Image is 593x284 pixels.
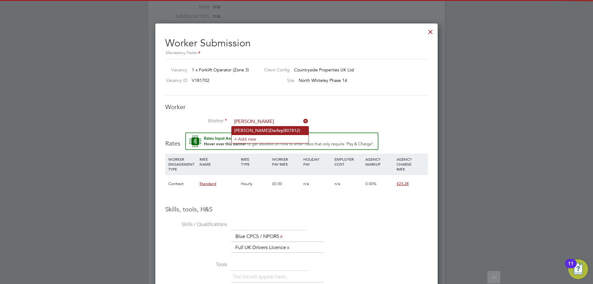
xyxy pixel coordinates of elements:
[271,154,302,170] div: WORKER PAY RATE
[233,232,286,241] li: Blue CPCS / NPORS
[364,154,395,170] div: AGENCY MARKUP
[200,181,216,186] span: Standard
[294,67,354,73] span: Countryside Properties UK Ltd
[163,67,187,73] label: Vacancy
[334,181,340,186] span: n/a
[239,175,271,193] div: Hourly
[165,50,428,57] div: Mandatory Fields
[395,154,426,175] div: AGENCY CHARGE RATE
[167,154,198,175] div: WORKER ENGAGEMENT TYPE
[165,118,227,124] label: Worker
[165,103,428,111] h3: Worker
[165,221,227,228] label: Skills / Qualifications
[568,259,588,279] button: Open Resource Center, 11 new notifications
[165,205,428,213] h3: Skills, tools, H&S
[303,181,309,186] span: n/a
[233,273,291,281] li: The list will appear here...
[192,67,249,73] span: 1 x Forklift Operator (Zone 3)
[270,128,283,133] b: Darley
[165,32,428,57] h2: Worker Submission
[185,133,378,150] button: Rate Assistant
[397,181,409,186] span: £23.28
[163,78,187,83] label: Vacancy ID
[302,154,333,170] div: HOLIDAY PAY
[286,244,290,252] a: x
[279,232,284,240] a: x
[365,181,376,186] span: 0.00%
[299,78,347,83] span: North Whiteley Phase 14
[167,175,198,193] div: Contract
[568,264,574,272] div: 11
[198,154,239,170] div: RATE NAME
[165,133,428,147] h3: Rates
[232,117,308,126] input: Search for...
[259,78,294,83] label: Site
[165,261,227,268] label: Tools
[259,67,290,73] label: Client Config
[271,175,302,193] div: £0.00
[232,135,309,143] li: + Add new
[192,78,209,83] span: V181702
[239,154,271,170] div: RATE TYPE
[333,154,364,170] div: EMPLOYER COST
[233,244,293,252] li: Full UK Drivers Licence
[232,126,309,135] li: [PERSON_NAME] (807812)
